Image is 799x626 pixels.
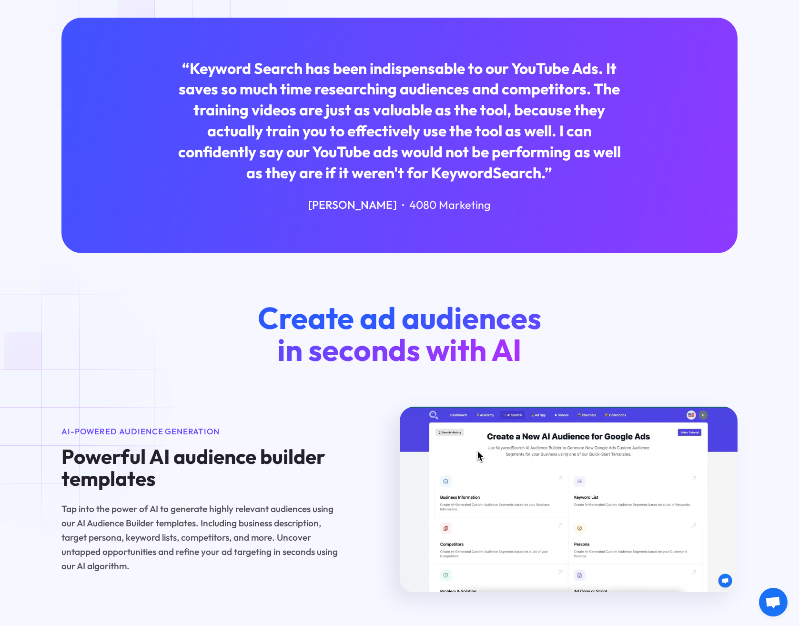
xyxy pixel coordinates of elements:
h4: Powerful AI audience builder templates [61,446,345,490]
div: “Keyword Search has been indispensable to our YouTube Ads. It saves so much time researching audi... [173,58,626,184]
div: [PERSON_NAME] [308,197,397,213]
div: 4080 Marketing [409,197,491,213]
a: Open chat [759,588,788,616]
p: Tap into the power of AI to generate highly relevant audiences using our AI Audience Builder temp... [61,502,345,573]
span: Create ad audiences in seconds with AI [258,298,541,369]
div: AI-Powered Audience Generation [61,425,345,437]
